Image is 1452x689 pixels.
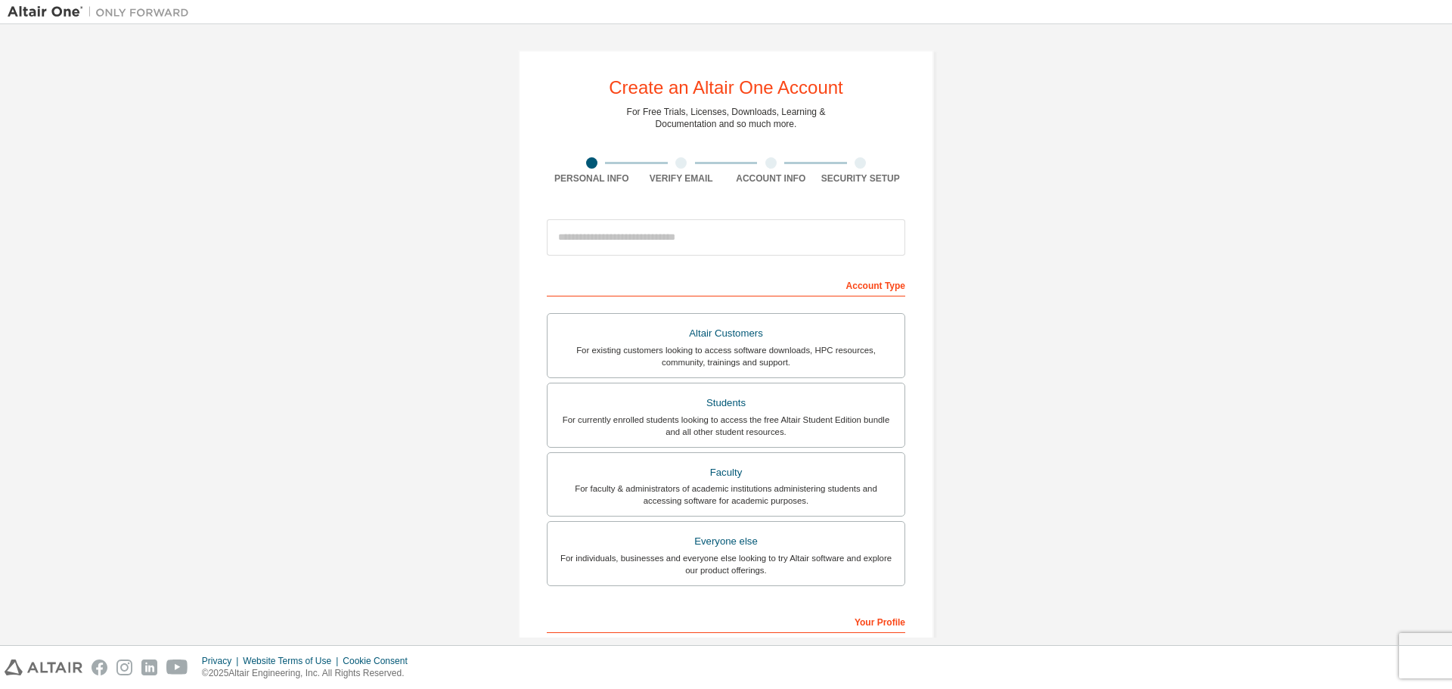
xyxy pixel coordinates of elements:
div: For Free Trials, Licenses, Downloads, Learning & Documentation and so much more. [627,106,826,130]
div: For existing customers looking to access software downloads, HPC resources, community, trainings ... [557,344,895,368]
div: For currently enrolled students looking to access the free Altair Student Edition bundle and all ... [557,414,895,438]
img: instagram.svg [116,660,132,675]
div: Students [557,393,895,414]
img: linkedin.svg [141,660,157,675]
div: Faculty [557,462,895,483]
img: facebook.svg [92,660,107,675]
div: Personal Info [547,172,637,185]
div: Cookie Consent [343,655,416,667]
img: altair_logo.svg [5,660,82,675]
div: For individuals, businesses and everyone else looking to try Altair software and explore our prod... [557,552,895,576]
div: Account Info [726,172,816,185]
div: Everyone else [557,531,895,552]
div: Website Terms of Use [243,655,343,667]
img: youtube.svg [166,660,188,675]
div: Verify Email [637,172,727,185]
div: Create an Altair One Account [609,79,843,97]
img: Altair One [8,5,197,20]
div: Security Setup [816,172,906,185]
p: © 2025 Altair Engineering, Inc. All Rights Reserved. [202,667,417,680]
div: Your Profile [547,609,905,633]
div: Privacy [202,655,243,667]
div: Altair Customers [557,323,895,344]
div: Account Type [547,272,905,296]
div: For faculty & administrators of academic institutions administering students and accessing softwa... [557,483,895,507]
